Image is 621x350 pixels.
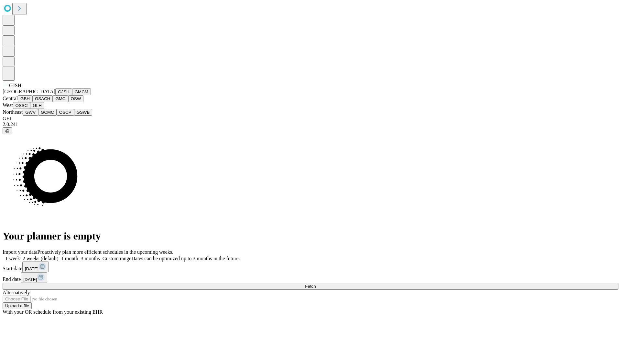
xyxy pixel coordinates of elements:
[3,109,23,115] span: Northeast
[25,266,38,271] span: [DATE]
[23,277,37,282] span: [DATE]
[305,284,316,289] span: Fetch
[3,309,103,315] span: With your OR schedule from your existing EHR
[32,95,53,102] button: GSACH
[61,256,78,261] span: 1 month
[5,256,20,261] span: 1 week
[3,283,618,290] button: Fetch
[3,249,38,255] span: Import your data
[38,249,173,255] span: Proactively plan more efficient schedules in the upcoming weeks.
[23,109,38,116] button: GWV
[30,102,44,109] button: GLH
[3,272,618,283] div: End date
[53,95,68,102] button: GMC
[3,96,18,101] span: Central
[18,95,32,102] button: GBH
[81,256,100,261] span: 3 months
[131,256,240,261] span: Dates can be optimized up to 3 months in the future.
[103,256,131,261] span: Custom range
[3,302,32,309] button: Upload a file
[55,88,72,95] button: GJSH
[3,122,618,127] div: 2.0.241
[74,109,93,116] button: GSWB
[13,102,30,109] button: OSSC
[3,290,30,295] span: Alternatively
[38,109,57,116] button: GCMC
[57,109,74,116] button: OSCP
[9,83,21,88] span: GJSH
[3,102,13,108] span: West
[3,127,12,134] button: @
[3,89,55,94] span: [GEOGRAPHIC_DATA]
[3,262,618,272] div: Start date
[68,95,84,102] button: OSW
[21,272,47,283] button: [DATE]
[3,230,618,242] h1: Your planner is empty
[5,128,10,133] span: @
[72,88,91,95] button: GMCM
[22,262,49,272] button: [DATE]
[23,256,59,261] span: 2 weeks (default)
[3,116,618,122] div: GEI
